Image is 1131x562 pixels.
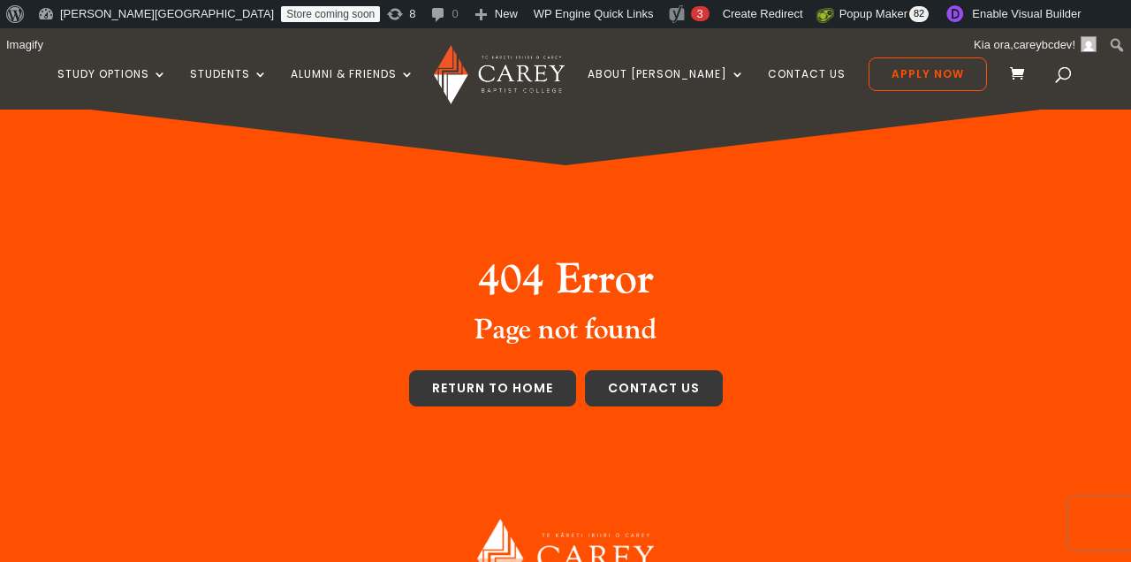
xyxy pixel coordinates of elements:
[434,45,564,104] img: Carey Baptist College
[869,57,987,91] a: Apply Now
[234,254,897,315] h2: 404 Error
[585,370,723,407] a: Contact us
[696,7,702,20] span: 3
[190,68,268,110] a: Students
[588,68,745,110] a: About [PERSON_NAME]
[291,68,414,110] a: Alumni & Friends
[1013,38,1072,51] span: careybcdev
[968,31,1104,59] a: Kia ora, !
[768,68,846,110] a: Contact Us
[409,370,576,407] a: Return to home
[909,6,929,22] span: 82
[281,6,380,22] a: Store coming soon
[234,314,897,356] h3: Page not found
[57,68,167,110] a: Study Options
